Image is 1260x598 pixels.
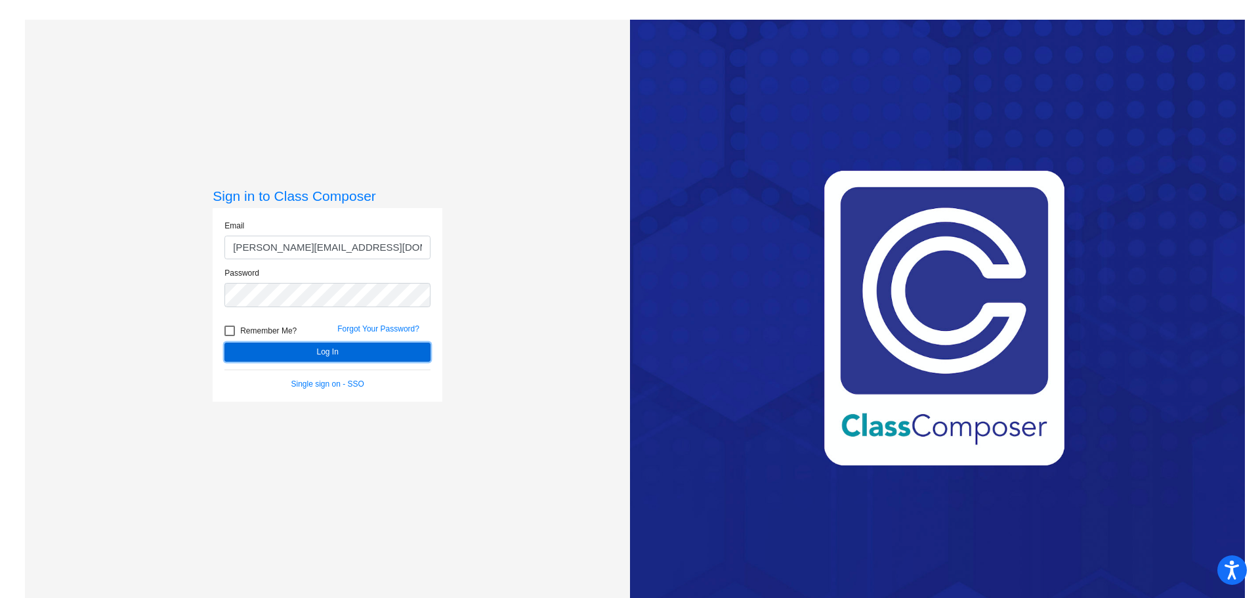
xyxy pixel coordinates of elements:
[224,267,259,279] label: Password
[213,188,442,204] h3: Sign in to Class Composer
[224,343,430,362] button: Log In
[291,379,364,389] a: Single sign on - SSO
[224,220,244,232] label: Email
[337,324,419,333] a: Forgot Your Password?
[240,323,297,339] span: Remember Me?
